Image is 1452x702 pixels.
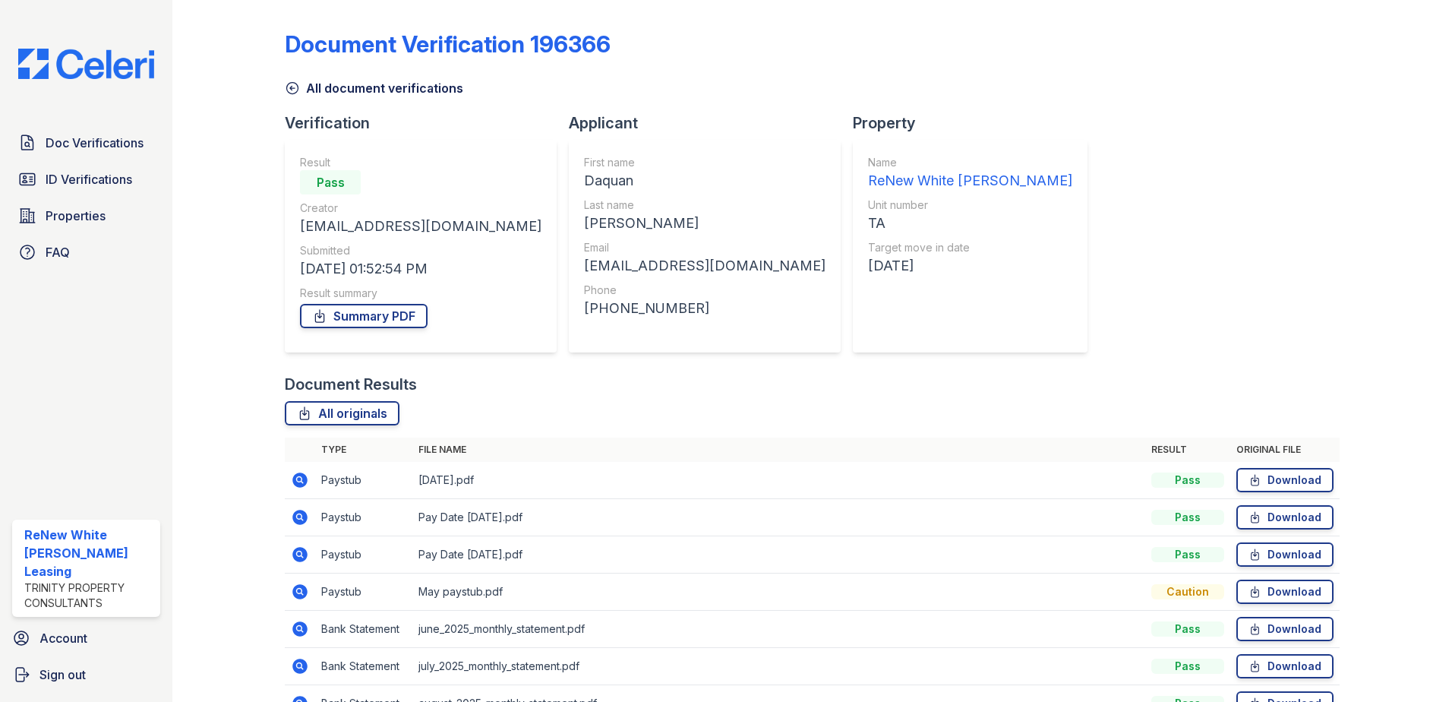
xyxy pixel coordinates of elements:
[315,611,412,648] td: Bank Statement
[12,128,160,158] a: Doc Verifications
[6,659,166,690] a: Sign out
[584,155,825,170] div: First name
[868,155,1072,191] a: Name ReNew White [PERSON_NAME]
[1230,438,1340,462] th: Original file
[1151,547,1224,562] div: Pass
[1236,580,1334,604] a: Download
[39,629,87,647] span: Account
[285,374,417,395] div: Document Results
[46,170,132,188] span: ID Verifications
[412,536,1145,574] td: Pay Date [DATE].pdf
[868,170,1072,191] div: ReNew White [PERSON_NAME]
[853,112,1100,134] div: Property
[1236,505,1334,530] a: Download
[584,283,825,298] div: Phone
[315,536,412,574] td: Paystub
[584,298,825,319] div: [PHONE_NUMBER]
[315,499,412,536] td: Paystub
[24,580,154,611] div: Trinity Property Consultants
[46,134,144,152] span: Doc Verifications
[1151,510,1224,525] div: Pass
[46,207,106,225] span: Properties
[39,666,86,684] span: Sign out
[24,526,154,580] div: ReNew White [PERSON_NAME] Leasing
[1151,584,1224,599] div: Caution
[300,216,541,237] div: [EMAIL_ADDRESS][DOMAIN_NAME]
[300,155,541,170] div: Result
[300,258,541,280] div: [DATE] 01:52:54 PM
[315,462,412,499] td: Paystub
[315,648,412,685] td: Bank Statement
[1145,438,1230,462] th: Result
[584,198,825,213] div: Last name
[300,201,541,216] div: Creator
[1151,473,1224,488] div: Pass
[584,170,825,191] div: Daquan
[12,201,160,231] a: Properties
[412,438,1145,462] th: File name
[1236,617,1334,641] a: Download
[1151,659,1224,674] div: Pass
[868,198,1072,213] div: Unit number
[584,213,825,234] div: [PERSON_NAME]
[300,286,541,301] div: Result summary
[285,30,611,58] div: Document Verification 196366
[868,213,1072,234] div: TA
[285,401,399,425] a: All originals
[1236,654,1334,678] a: Download
[412,574,1145,611] td: May paystub.pdf
[300,170,361,194] div: Pass
[285,112,569,134] div: Verification
[412,611,1145,648] td: june_2025_monthly_statement.pdf
[584,240,825,255] div: Email
[315,574,412,611] td: Paystub
[12,237,160,267] a: FAQ
[1236,542,1334,567] a: Download
[868,240,1072,255] div: Target move in date
[412,462,1145,499] td: [DATE].pdf
[12,164,160,194] a: ID Verifications
[868,255,1072,277] div: [DATE]
[569,112,853,134] div: Applicant
[584,255,825,277] div: [EMAIL_ADDRESS][DOMAIN_NAME]
[868,155,1072,170] div: Name
[1151,621,1224,637] div: Pass
[412,648,1145,685] td: july_2025_monthly_statement.pdf
[412,499,1145,536] td: Pay Date [DATE].pdf
[285,79,463,97] a: All document verifications
[300,304,428,328] a: Summary PDF
[46,243,70,261] span: FAQ
[315,438,412,462] th: Type
[6,49,166,79] img: CE_Logo_Blue-a8612792a0a2168367f1c8372b55b34899dd931a85d93a1a3d3e32e68fde9ad4.png
[1236,468,1334,492] a: Download
[6,623,166,653] a: Account
[300,243,541,258] div: Submitted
